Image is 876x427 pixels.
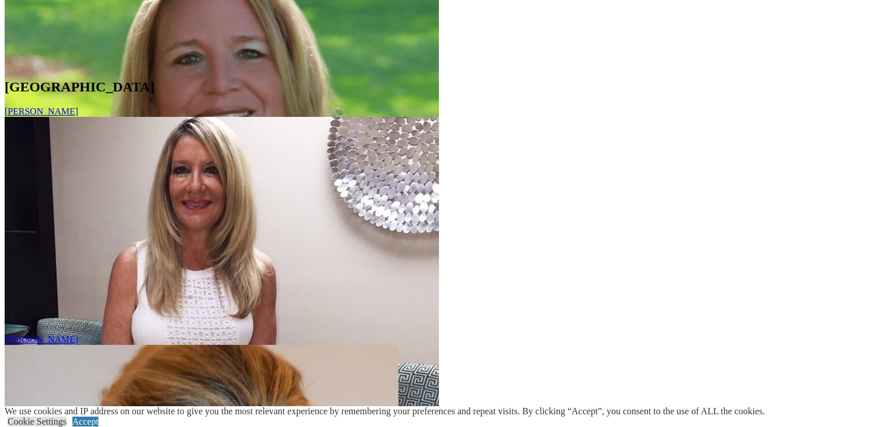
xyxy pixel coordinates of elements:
h2: [GEOGRAPHIC_DATA] [5,79,871,95]
a: Accept [72,417,98,426]
div: We use cookies and IP address on our website to give you the most relevant experience by remember... [5,406,765,417]
a: Cookie Settings [8,417,67,426]
a: [PERSON_NAME] [5,334,78,344]
a: [PERSON_NAME] [5,106,78,116]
